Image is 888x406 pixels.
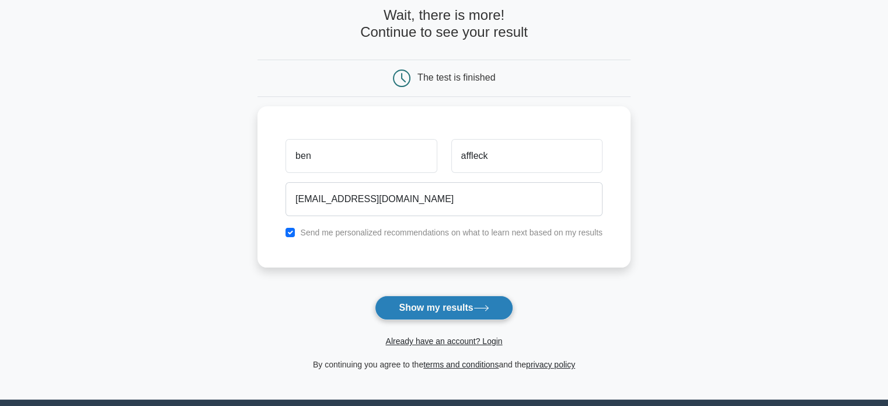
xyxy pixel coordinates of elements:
[375,296,513,320] button: Show my results
[285,182,603,216] input: Email
[250,358,638,372] div: By continuing you agree to the and the
[300,228,603,237] label: Send me personalized recommendations on what to learn next based on my results
[526,360,575,369] a: privacy policy
[451,139,603,173] input: Last name
[423,360,499,369] a: terms and conditions
[417,72,495,82] div: The test is finished
[385,336,502,346] a: Already have an account? Login
[257,7,631,41] h4: Wait, there is more! Continue to see your result
[285,139,437,173] input: First name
